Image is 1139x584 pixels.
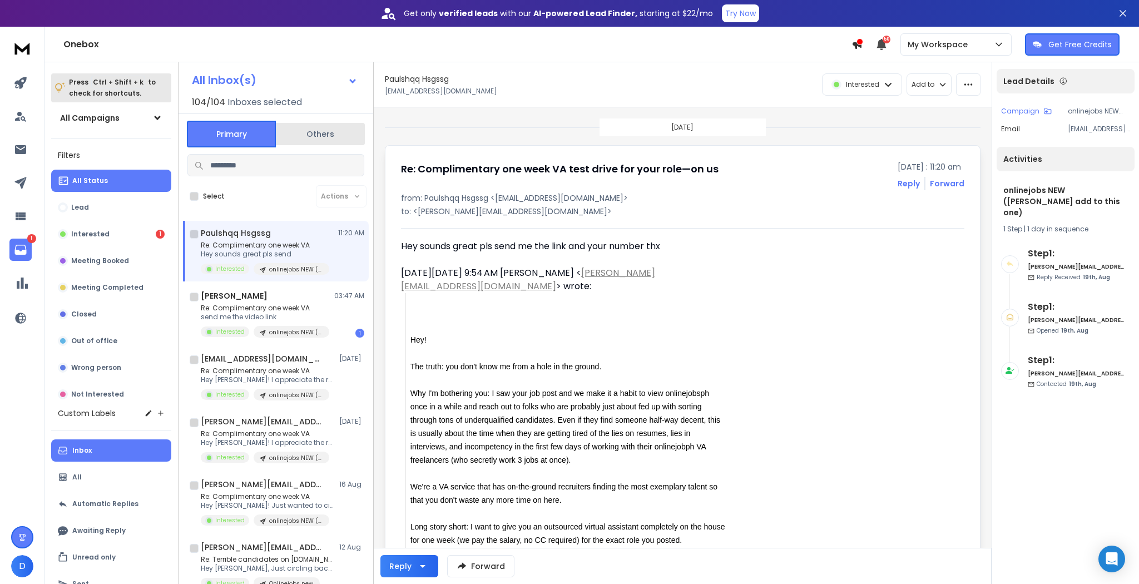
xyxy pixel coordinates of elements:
p: Re: Complimentary one week VA [201,492,334,501]
strong: verified leads [439,8,498,19]
p: [DATE] : 11:20 am [898,161,964,172]
h1: All Inbox(s) [192,75,256,86]
p: Meeting Completed [71,283,143,292]
button: All [51,466,171,488]
p: Interested [215,265,245,273]
span: Long story short: I want to give you an outsourced virtual assistant completely on the house for ... [410,522,727,545]
p: Out of office [71,336,117,345]
span: 1 day in sequence [1027,224,1088,234]
p: Inbox [72,446,92,455]
h1: onlinejobs NEW ([PERSON_NAME] add to this one) [1003,185,1128,218]
div: 1 [156,230,165,239]
p: Hey [PERSON_NAME]! I appreciate the response. [201,375,334,384]
span: 50 [883,36,890,43]
span: We're a VA service that has on-the-ground recruiters finding the most exemplary talent so that yo... [410,482,720,504]
p: Closed [71,310,97,319]
a: [PERSON_NAME][EMAIL_ADDRESS][DOMAIN_NAME] [401,266,655,293]
p: 1 [27,234,36,243]
button: All Campaigns [51,107,171,129]
p: 12 Aug [339,543,364,552]
strong: AI-powered Lead Finder, [533,8,637,19]
p: Unread only [72,553,116,562]
div: | [1003,225,1128,234]
p: Campaign [1001,107,1039,116]
p: to: <[PERSON_NAME][EMAIL_ADDRESS][DOMAIN_NAME]> [401,206,964,217]
button: Unread only [51,546,171,568]
h3: Inboxes selected [227,96,302,109]
h6: Step 1 : [1028,300,1125,314]
div: [DATE][DATE] 9:54 AM [PERSON_NAME] < > wrote: [401,266,726,293]
button: Reply [380,555,438,577]
h6: Step 1 : [1028,247,1125,260]
h6: [PERSON_NAME][EMAIL_ADDRESS][DOMAIN_NAME] [1028,263,1125,271]
p: Interested [215,390,245,399]
button: Others [276,122,365,146]
p: [EMAIL_ADDRESS][DOMAIN_NAME] [385,87,497,96]
p: onlinejobs NEW ([PERSON_NAME] add to this one) [269,265,323,274]
p: All [72,473,82,482]
div: Forward [930,178,964,189]
button: Wrong person [51,357,171,379]
p: 11:20 AM [338,229,364,237]
span: Hey! [410,335,427,344]
p: Lead [71,203,89,212]
p: Re: Terrible candidates on [DOMAIN_NAME] [201,555,334,564]
p: onlinejobs NEW ([PERSON_NAME] add to this one) [1068,107,1130,116]
button: Meeting Booked [51,250,171,272]
label: Select [203,192,225,201]
button: Automatic Replies [51,493,171,515]
p: onlinejobs NEW ([PERSON_NAME] add to this one) [269,454,323,462]
img: logo [11,38,33,58]
p: from: Paulshqq Hsgssg <[EMAIL_ADDRESS][DOMAIN_NAME]> [401,192,964,204]
button: D [11,555,33,577]
h6: [PERSON_NAME][EMAIL_ADDRESS][DOMAIN_NAME] [1028,369,1125,378]
p: Interested [215,328,245,336]
button: Primary [187,121,276,147]
p: Meeting Booked [71,256,129,265]
span: Why I'm bothering you: I saw your job post and we make it a habit to view onlinejobsph once in a ... [410,389,722,464]
h1: [PERSON_NAME][EMAIL_ADDRESS][DOMAIN_NAME] [201,479,323,490]
p: Email [1001,125,1020,133]
p: Hey sounds great pls send [201,250,329,259]
button: Closed [51,303,171,325]
div: Activities [997,147,1135,171]
p: Re: Complimentary one week VA [201,304,329,313]
h3: Custom Labels [58,408,116,419]
p: onlinejobs NEW ([PERSON_NAME] add to this one) [269,391,323,399]
h1: [PERSON_NAME][EMAIL_ADDRESS][DOMAIN_NAME] [201,542,323,553]
h1: [EMAIL_ADDRESS][DOMAIN_NAME] [201,353,323,364]
div: Hey sounds great pls send me the link and your number thx [401,240,726,253]
button: Not Interested [51,383,171,405]
p: Hey [PERSON_NAME]! Just wanted to circle back [201,501,334,510]
p: Re: Complimentary one week VA [201,241,329,250]
a: 1 [9,239,32,261]
div: 1 [355,329,364,338]
button: Inbox [51,439,171,462]
p: Hey [PERSON_NAME]! I appreciate the response. [201,438,334,447]
button: All Status [51,170,171,192]
p: 16 Aug [339,480,364,489]
button: Get Free Credits [1025,33,1120,56]
p: [EMAIL_ADDRESS][DOMAIN_NAME] [1068,125,1130,133]
span: The truth: you don't know me from a hole in the ground. [410,362,602,371]
p: onlinejobs NEW ([PERSON_NAME] add to this one) [269,517,323,525]
button: Forward [447,555,514,577]
h1: Paulshqq Hsgssg [385,73,449,85]
p: [DATE] [339,354,364,363]
p: Interested [215,453,245,462]
span: 19th, Aug [1061,326,1088,335]
p: Get only with our starting at $22/mo [404,8,713,19]
p: Get Free Credits [1048,39,1112,50]
span: Ctrl + Shift + k [91,76,145,88]
p: Reply Received [1037,273,1110,281]
p: Wrong person [71,363,121,372]
p: [DATE] [339,417,364,426]
p: Add to [912,80,934,89]
p: Contacted [1037,380,1096,388]
button: Try Now [722,4,759,22]
p: Re: Complimentary one week VA [201,367,334,375]
p: My Workspace [908,39,972,50]
h1: [PERSON_NAME][EMAIL_ADDRESS][DOMAIN_NAME] [201,416,323,427]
